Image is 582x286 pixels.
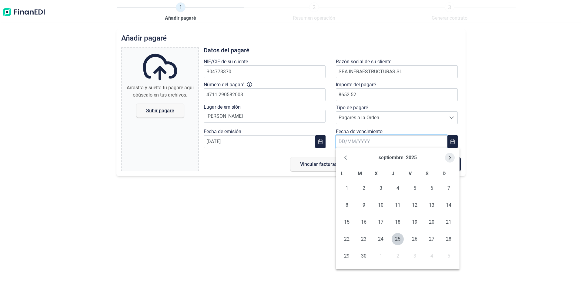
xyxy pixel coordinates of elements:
[290,157,347,171] button: Vincular facturas
[392,233,404,245] span: 25
[406,248,423,265] td: 03/10/2025
[204,58,248,65] label: NIF/CIF de su cliente
[341,250,353,262] span: 29
[341,153,350,163] button: Previous Month
[165,2,196,22] a: 1Añadir pagaré
[440,180,457,197] td: 07/09/2025
[336,112,446,124] span: Pagarés a la Orden
[443,171,446,176] span: D
[341,182,353,194] span: 1
[355,197,372,214] td: 09/09/2025
[341,199,353,211] span: 8
[392,182,404,194] span: 4
[406,180,423,197] td: 05/09/2025
[423,231,440,248] td: 27/09/2025
[423,214,440,231] td: 20/09/2025
[409,216,421,228] span: 19
[338,248,355,265] td: 29/09/2025
[358,171,362,176] span: M
[336,128,383,135] label: Fecha de vencimiento
[204,81,244,88] label: Número del pagaré
[447,135,458,148] button: Choose Date
[423,180,440,197] td: 06/09/2025
[358,182,370,194] span: 2
[358,216,370,228] span: 16
[379,153,403,163] button: Choose Month
[389,248,406,265] td: 02/10/2025
[300,162,337,166] span: Vincular facturas
[426,233,438,245] span: 27
[336,81,376,88] label: Importe del pagaré
[204,128,241,135] label: Fecha de emisión
[121,34,461,42] h2: Añadir pagaré
[389,231,406,248] td: 25/09/2025
[426,216,438,228] span: 20
[336,148,460,269] div: Choose Date
[165,15,196,22] span: Añadir pagaré
[392,216,404,228] span: 18
[341,233,353,245] span: 22
[389,214,406,231] td: 18/09/2025
[124,84,196,99] div: Arrastra y suelta tu pagaré aquí o
[204,47,461,53] h3: Datos del pagaré
[336,58,391,65] label: Razón social de su cliente
[315,135,326,148] button: Choose Date
[409,182,421,194] span: 5
[341,171,343,176] span: L
[338,231,355,248] td: 22/09/2025
[375,171,378,176] span: X
[406,231,423,248] td: 26/09/2025
[372,197,389,214] td: 10/09/2025
[423,248,440,265] td: 04/10/2025
[406,214,423,231] td: 19/09/2025
[375,233,387,245] span: 24
[355,214,372,231] td: 16/09/2025
[336,104,368,111] label: Tipo de pagaré
[375,216,387,228] span: 17
[358,233,370,245] span: 23
[409,171,412,176] span: V
[409,233,421,245] span: 26
[443,182,455,194] span: 7
[392,171,394,176] span: J
[443,216,455,228] span: 21
[375,199,387,211] span: 10
[358,199,370,211] span: 9
[355,231,372,248] td: 23/09/2025
[204,104,241,110] label: Lugar de emisión
[423,197,440,214] td: 13/09/2025
[440,231,457,248] td: 28/09/2025
[389,180,406,197] td: 04/09/2025
[338,197,355,214] td: 08/09/2025
[426,182,438,194] span: 6
[176,2,186,12] span: 1
[445,153,455,163] button: Next Month
[440,248,457,265] td: 05/10/2025
[2,2,45,22] img: Logo de aplicación
[358,250,370,262] span: 30
[406,153,417,163] button: Choose Year
[392,199,404,211] span: 11
[443,199,455,211] span: 14
[440,197,457,214] td: 14/09/2025
[336,135,447,148] input: DD/MM/YYYY
[375,182,387,194] span: 3
[372,248,389,265] td: 01/10/2025
[372,214,389,231] td: 17/09/2025
[338,214,355,231] td: 15/09/2025
[406,197,423,214] td: 12/09/2025
[146,108,174,113] span: Subir pagaré
[443,233,455,245] span: 28
[135,92,187,98] span: búscalo en tus archivos.
[372,180,389,197] td: 03/09/2025
[355,180,372,197] td: 02/09/2025
[409,199,421,211] span: 12
[372,231,389,248] td: 24/09/2025
[204,135,315,148] input: DD/MM/YYYY
[355,248,372,265] td: 30/09/2025
[389,197,406,214] td: 11/09/2025
[426,199,438,211] span: 13
[426,171,429,176] span: S
[341,216,353,228] span: 15
[440,214,457,231] td: 21/09/2025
